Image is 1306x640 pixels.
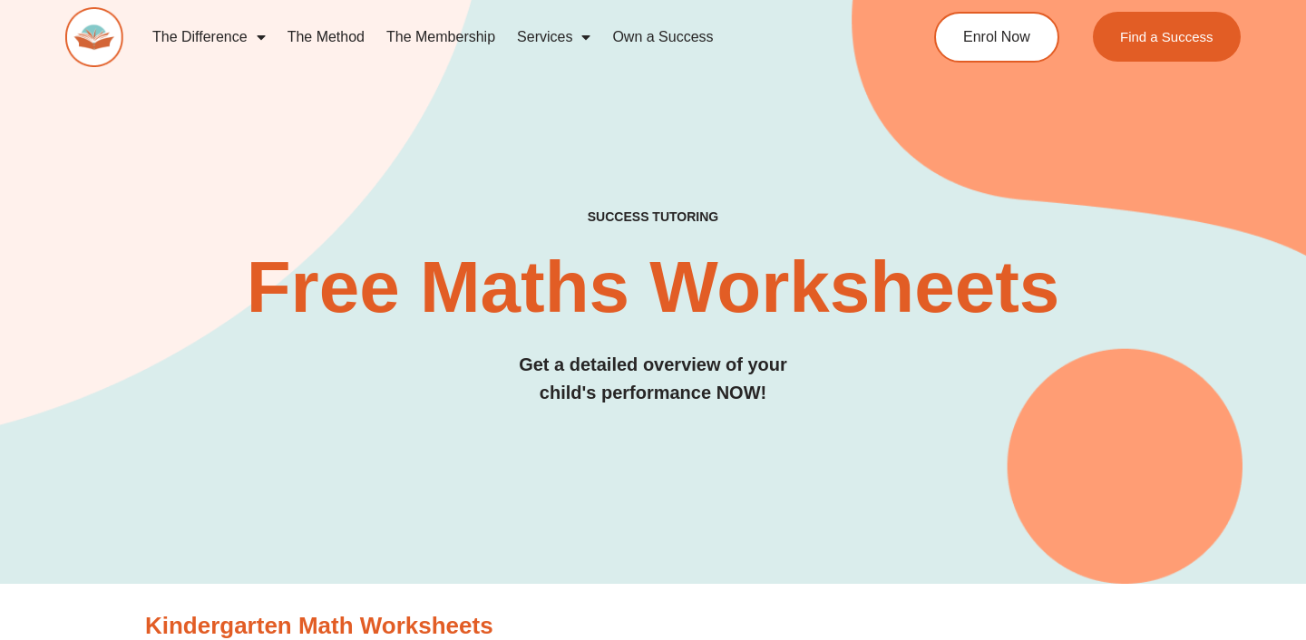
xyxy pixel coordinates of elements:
[65,251,1241,324] h2: Free Maths Worksheets​
[375,16,506,58] a: The Membership
[65,209,1241,225] h4: SUCCESS TUTORING​
[995,435,1306,640] iframe: Chat Widget
[277,16,375,58] a: The Method
[65,351,1241,407] h3: Get a detailed overview of your child's performance NOW!
[1120,30,1213,44] span: Find a Success
[1093,12,1241,62] a: Find a Success
[506,16,601,58] a: Services
[934,12,1059,63] a: Enrol Now
[601,16,724,58] a: Own a Success
[141,16,867,58] nav: Menu
[141,16,277,58] a: The Difference
[963,30,1030,44] span: Enrol Now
